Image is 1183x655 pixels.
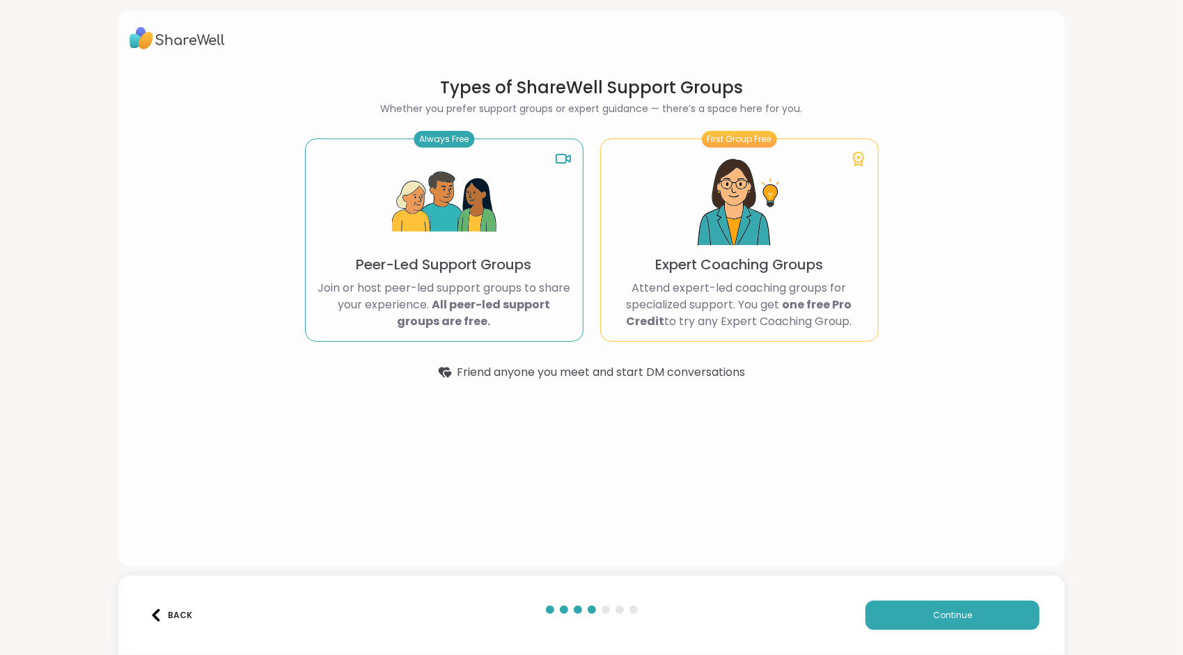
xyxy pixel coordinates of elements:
[612,280,867,330] p: Attend expert-led coaching groups for specialized support. You get to try any Expert Coaching Group.
[627,297,852,329] b: one free Pro Credit
[457,364,746,381] span: Friend anyone you meet and start DM conversations
[305,102,879,116] h2: Whether you prefer support groups or expert guidance — there’s a space here for you.
[143,601,199,630] button: Back
[130,22,225,54] img: ShareWell Logo
[414,131,474,148] div: Always Free
[150,609,192,622] div: Back
[392,150,496,255] img: Peer-Led Support Groups
[702,131,777,148] div: First Group Free
[398,297,551,329] b: All peer-led support groups are free.
[357,255,532,274] p: Peer-Led Support Groups
[865,601,1040,630] button: Continue
[317,280,572,330] p: Join or host peer-led support groups to share your experience.
[655,255,823,274] p: Expert Coaching Groups
[687,150,792,255] img: Expert Coaching Groups
[305,77,879,99] h1: Types of ShareWell Support Groups
[933,609,972,622] span: Continue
